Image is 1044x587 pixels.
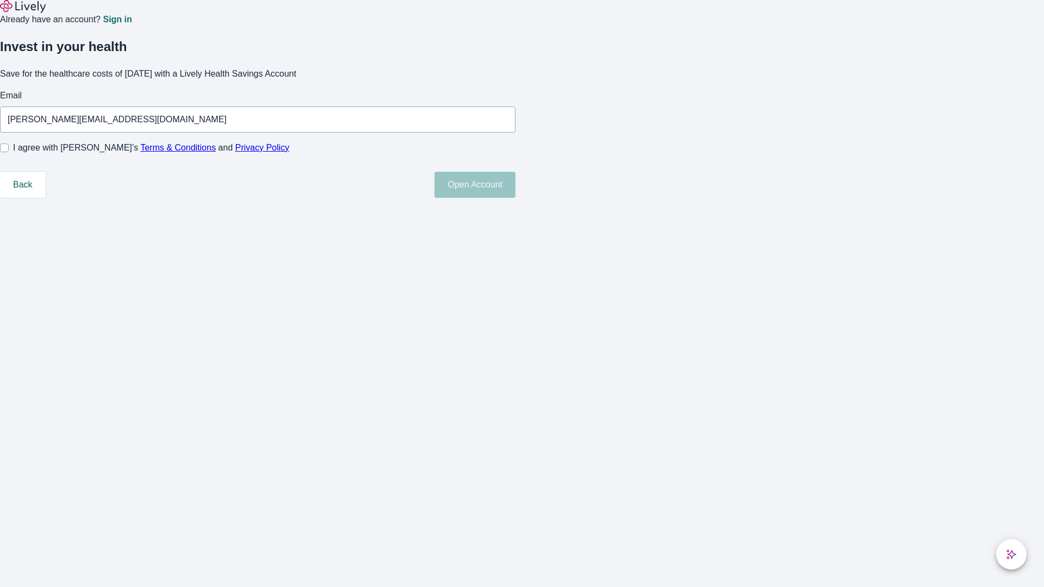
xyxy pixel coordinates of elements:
[140,143,216,152] a: Terms & Conditions
[1006,549,1017,560] svg: Lively AI Assistant
[103,15,132,24] a: Sign in
[13,141,289,154] span: I agree with [PERSON_NAME]’s and
[996,539,1027,570] button: chat
[235,143,290,152] a: Privacy Policy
